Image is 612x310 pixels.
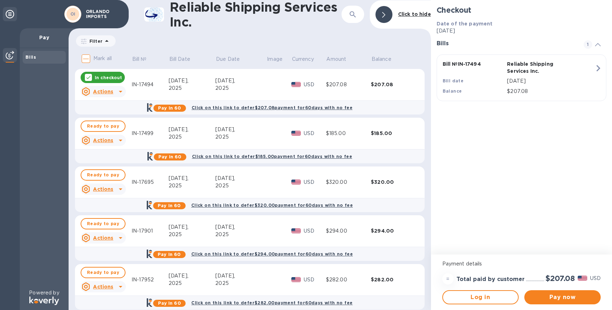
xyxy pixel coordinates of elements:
[93,186,113,192] u: Actions
[304,227,326,235] p: USD
[215,133,266,141] div: 2025
[169,175,215,182] div: [DATE],
[546,274,575,283] h2: $207.08
[326,130,371,137] div: $185.00
[93,138,113,143] u: Actions
[437,54,606,101] button: Bill №IN-17494Reliable Shipping Services Inc.Bill date[DATE]Balance$207.08
[437,27,606,35] p: [DATE]
[326,55,346,63] p: Amount
[169,272,215,280] div: [DATE],
[29,289,59,297] p: Powered by
[443,78,464,83] b: Bill date
[191,251,353,257] b: Click on this link to defer $294.00 payment for 60 days with no fee
[372,55,401,63] span: Balance
[215,126,266,133] div: [DATE],
[524,290,601,304] button: Pay now
[398,11,431,17] b: Click to hide
[25,34,63,41] p: Pay
[371,276,416,283] div: $282.00
[93,284,113,289] u: Actions
[442,273,454,285] div: =
[169,231,215,238] div: 2025
[93,55,112,62] p: Mark all
[326,55,355,63] span: Amount
[304,276,326,283] p: USD
[132,55,156,63] span: Bill №
[132,55,147,63] p: Bill №
[530,293,595,302] span: Pay now
[437,6,606,14] h2: Checkout
[291,228,301,233] img: USD
[326,179,371,186] div: $320.00
[93,235,113,241] u: Actions
[292,55,314,63] p: Currency
[507,88,595,95] p: $207.08
[215,175,266,182] div: [DATE],
[169,126,215,133] div: [DATE],
[132,179,169,186] div: IN-17695
[86,9,121,19] p: ORLANDO IMPORTS
[87,171,119,179] span: Ready to pay
[70,11,76,17] b: OI
[215,280,266,287] div: 2025
[443,88,462,94] b: Balance
[578,276,587,281] img: USD
[87,220,119,228] span: Ready to pay
[371,81,416,88] div: $207.08
[507,77,595,85] p: [DATE]
[326,276,371,283] div: $282.00
[291,82,301,87] img: USD
[132,276,169,283] div: IN-17952
[25,54,36,60] b: Bills
[132,81,169,88] div: IN-17494
[158,252,181,257] b: Pay in 60
[169,55,190,63] p: Bill Date
[192,154,352,159] b: Click on this link to defer $185.00 payment for 60 days with no fee
[132,227,169,235] div: IN-17901
[216,55,249,63] span: Due Date
[158,203,181,208] b: Pay in 60
[291,131,301,136] img: USD
[216,55,240,63] p: Due Date
[371,179,416,186] div: $320.00
[158,154,181,159] b: Pay in 60
[371,130,416,137] div: $185.00
[507,60,569,75] p: Reliable Shipping Services Inc.
[192,105,352,110] b: Click on this link to defer $207.08 payment for 60 days with no fee
[169,182,215,189] div: 2025
[169,77,215,84] div: [DATE],
[29,297,59,305] img: Logo
[169,280,215,287] div: 2025
[87,268,119,277] span: Ready to pay
[87,122,119,130] span: Ready to pay
[169,133,215,141] div: 2025
[95,75,122,81] p: In checkout
[442,290,519,304] button: Log in
[132,130,169,137] div: IN-17499
[442,260,601,268] p: Payment details
[291,277,301,282] img: USD
[215,77,266,84] div: [DATE],
[443,60,505,68] p: Bill № IN-17494
[304,81,326,88] p: USD
[81,218,126,229] button: Ready to pay
[215,182,266,189] div: 2025
[326,81,371,88] div: $207.08
[584,40,592,49] span: 1
[81,121,126,132] button: Ready to pay
[437,40,575,47] h3: Bills
[169,84,215,92] div: 2025
[158,105,181,111] b: Pay in 60
[304,179,326,186] p: USD
[326,227,371,235] div: $294.00
[93,89,113,94] u: Actions
[81,169,126,181] button: Ready to pay
[215,84,266,92] div: 2025
[304,130,326,137] p: USD
[291,180,301,185] img: USD
[590,275,601,282] p: USD
[158,300,181,306] b: Pay in 60
[267,55,282,63] p: Image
